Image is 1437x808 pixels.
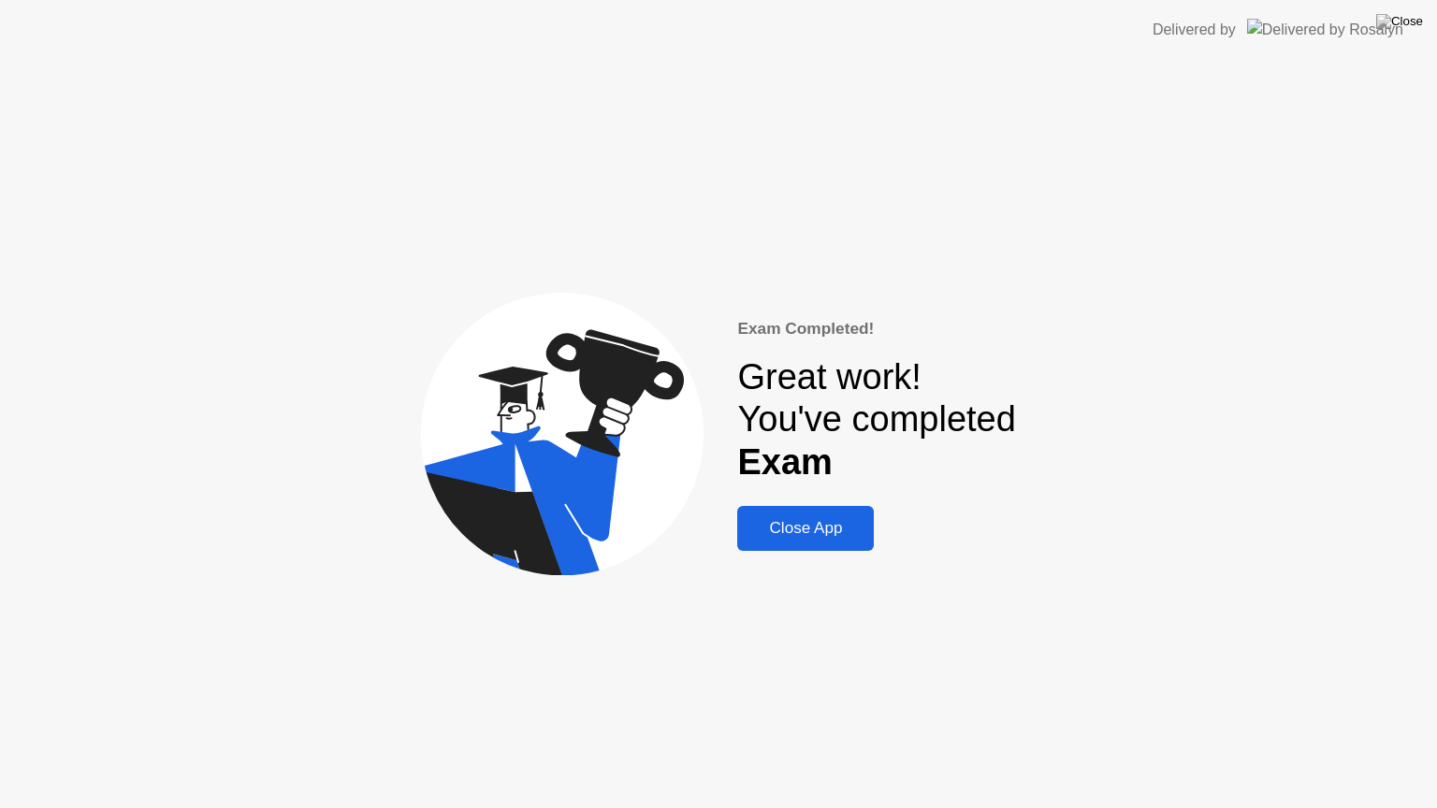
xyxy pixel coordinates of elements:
[1376,14,1423,29] img: Close
[737,442,832,482] b: Exam
[1153,19,1236,41] div: Delivered by
[1247,19,1403,40] img: Delivered by Rosalyn
[743,519,868,538] div: Close App
[737,506,874,551] button: Close App
[737,317,1015,341] div: Exam Completed!
[737,356,1015,484] div: Great work! You've completed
